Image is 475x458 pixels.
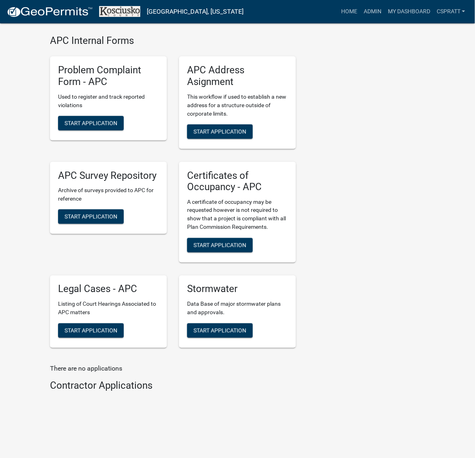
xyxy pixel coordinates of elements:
button: Start Application [58,323,124,338]
p: Used to register and track reported violations [58,93,159,110]
h4: APC Internal Forms [50,35,296,47]
a: Home [338,4,360,19]
a: [GEOGRAPHIC_DATA], [US_STATE] [147,5,244,19]
p: Data Base of major stormwater plans and approvals. [187,300,288,317]
h4: Contractor Applications [50,380,296,392]
span: Start Application [65,120,117,126]
button: Start Application [187,124,253,139]
span: Start Application [194,327,246,334]
button: Start Application [187,238,253,253]
span: Start Application [65,213,117,220]
p: Archive of surveys provided to APC for reference [58,186,159,203]
h5: Legal Cases - APC [58,284,159,295]
p: Listing of Court Hearings Associated to APC matters [58,300,159,317]
h5: APC Survey Repository [58,170,159,182]
h5: Certificates of Occupancy - APC [187,170,288,193]
h5: APC Address Asignment [187,64,288,88]
p: This workflow if used to establish a new address for a structure outside of corporate limits. [187,93,288,118]
button: Start Application [187,323,253,338]
span: Start Application [194,242,246,249]
button: Start Application [58,209,124,224]
span: Start Application [194,128,246,135]
span: Start Application [65,327,117,334]
a: My Dashboard [385,4,433,19]
wm-workflow-list-section: Contractor Applications [50,380,296,395]
a: cspratt [433,4,469,19]
img: Kosciusko County, Indiana [99,6,140,17]
h5: Problem Complaint Form - APC [58,64,159,88]
a: Admin [360,4,385,19]
h5: Stormwater [187,284,288,295]
p: There are no applications [50,364,296,374]
p: A certificate of occupancy may be requested however is not required to show that a project is com... [187,198,288,232]
button: Start Application [58,116,124,131]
